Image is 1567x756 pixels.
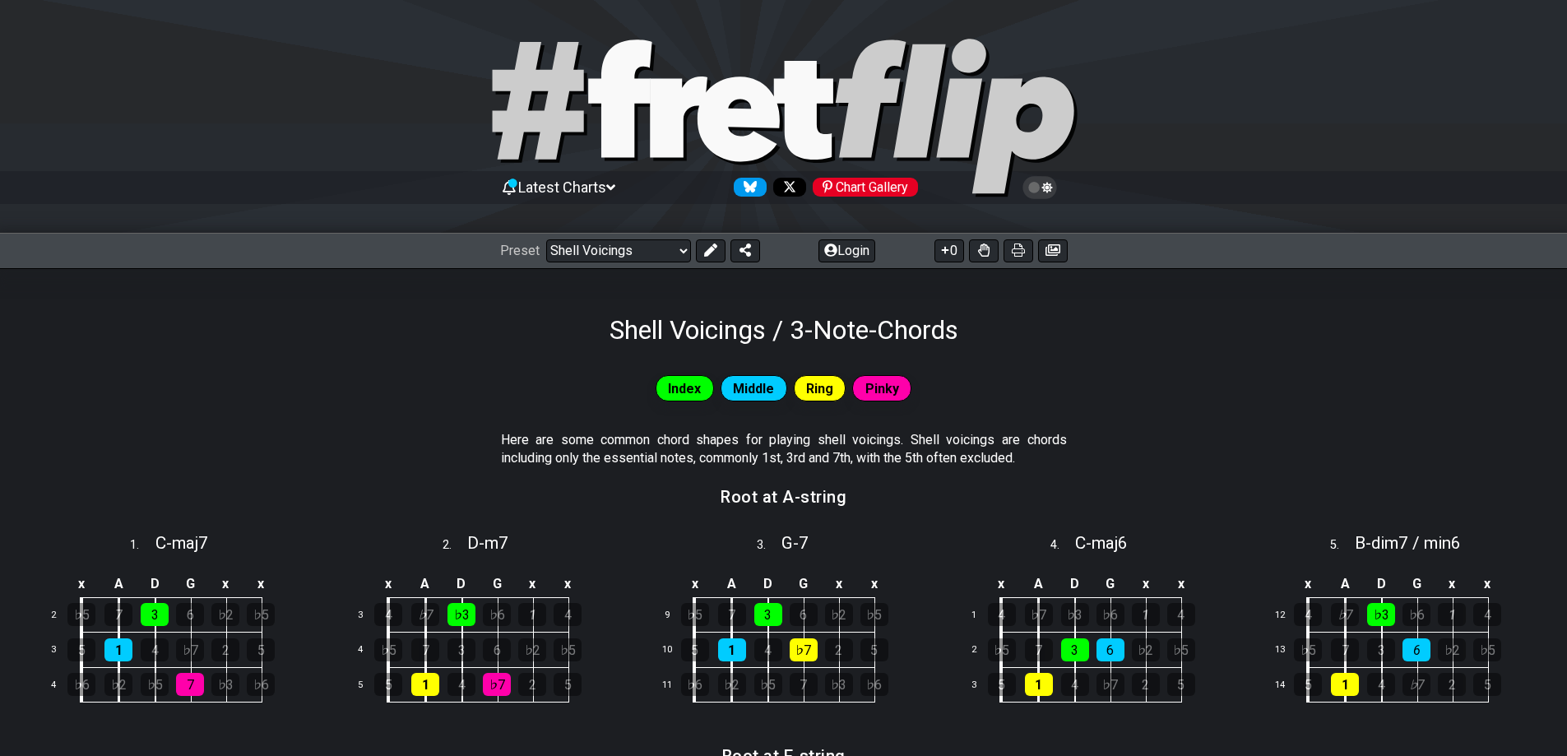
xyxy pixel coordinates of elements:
div: ♭7 [790,638,818,661]
span: G - 7 [781,533,809,553]
div: 6 [1402,638,1430,661]
span: Latest Charts [518,179,606,196]
td: x [821,571,856,598]
div: ♭5 [554,638,582,661]
button: Edit Preset [696,239,726,262]
td: D [750,571,786,598]
h3: Root at A-string [721,488,846,506]
div: 5 [681,638,709,661]
div: 2 [1132,673,1160,696]
div: ♭3 [447,603,475,626]
td: D [1057,571,1093,598]
td: 1 [962,597,1001,633]
div: ♭7 [1402,673,1430,696]
div: 5 [860,638,888,661]
td: G [1092,571,1128,598]
td: 4 [348,633,387,668]
button: Share Preset [730,239,760,262]
div: 5 [1294,673,1322,696]
div: 3 [754,603,782,626]
div: 7 [411,638,439,661]
div: 7 [1331,638,1359,661]
td: 2 [42,597,81,633]
td: 3 [42,633,81,668]
a: Follow #fretflip at X [767,178,806,197]
div: 6 [483,638,511,661]
td: 2 [962,633,1001,668]
td: D [1363,571,1399,598]
span: 1 . [130,536,155,554]
div: 1 [1025,673,1053,696]
div: ♭6 [1096,603,1124,626]
button: Create image [1038,239,1068,262]
div: 6 [1096,638,1124,661]
td: x [1289,571,1327,598]
span: C - maj6 [1075,533,1128,553]
div: 3 [447,638,475,661]
td: 13 [1268,633,1308,668]
div: 4 [1061,673,1089,696]
td: 11 [655,667,694,703]
span: C - maj7 [155,533,208,553]
span: Toggle light / dark theme [1031,180,1050,195]
td: x [550,571,586,598]
td: 3 [348,597,387,633]
div: ♭2 [518,638,546,661]
div: 4 [754,638,782,661]
div: ♭3 [211,673,239,696]
div: 4 [554,603,582,626]
div: 4 [988,603,1016,626]
td: 14 [1268,667,1308,703]
td: x [243,571,279,598]
span: 2 . [443,536,467,554]
div: 7 [176,673,204,696]
div: ♭6 [1402,603,1430,626]
span: Middle [733,377,774,401]
button: Login [818,239,875,262]
div: 7 [718,603,746,626]
div: ♭6 [681,673,709,696]
div: 2 [825,638,853,661]
div: 2 [1438,673,1466,696]
div: 2 [211,638,239,661]
a: Follow #fretflip at Bluesky [727,178,767,197]
span: Ring [806,377,833,401]
select: Preset [546,239,691,262]
td: x [1470,571,1505,598]
td: x [676,571,714,598]
div: 1 [1331,673,1359,696]
h1: Shell Voicings / 3-Note-Chords [610,314,958,346]
div: 5 [988,673,1016,696]
div: 5 [67,638,95,661]
div: 4 [1367,673,1395,696]
div: ♭5 [860,603,888,626]
div: ♭5 [374,638,402,661]
div: ♭7 [1331,603,1359,626]
span: D - m7 [467,533,508,553]
div: 4 [1294,603,1322,626]
div: ♭5 [988,638,1016,661]
div: 4 [1167,603,1195,626]
td: D [137,571,173,598]
span: Pinky [865,377,899,401]
div: ♭5 [1294,638,1322,661]
td: 5 [348,667,387,703]
div: ♭5 [141,673,169,696]
td: G [1399,571,1435,598]
div: ♭2 [1132,638,1160,661]
div: 7 [1025,638,1053,661]
div: Chart Gallery [813,178,918,197]
div: ♭7 [1096,673,1124,696]
div: ♭7 [411,603,439,626]
div: 4 [374,603,402,626]
div: 4 [447,673,475,696]
div: ♭5 [681,603,709,626]
td: x [208,571,243,598]
span: B - dim7 / min6 [1355,533,1461,553]
div: 5 [247,638,275,661]
div: ♭7 [1025,603,1053,626]
div: ♭2 [825,603,853,626]
td: G [480,571,515,598]
div: 3 [1061,638,1089,661]
td: A [100,571,137,598]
